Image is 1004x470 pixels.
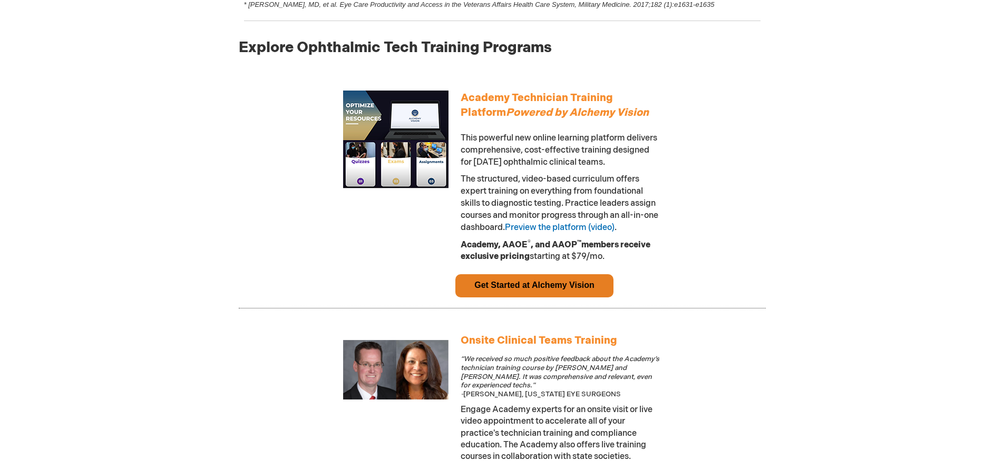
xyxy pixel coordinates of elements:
span: The structured, video-based curriculum offers expert training on everything from foundational ski... [461,174,658,232]
a: Preview the platform (video) [505,223,615,233]
a: Academy Technician Training powered by Alchemy Vision [343,91,449,196]
a: Get Started at Alchemy Vision [474,281,594,289]
sup: ™ [577,239,581,246]
sup: ® [528,239,531,246]
a: Academy Technician Training PlatformPowered by Alchemy Vision [461,94,649,118]
span: Academy Technician Training Platform [461,92,649,119]
span: [PERSON_NAME], [US_STATE] EYE SURGEONS [461,355,659,398]
a: Onsite Clinical Teams Training [461,334,617,347]
span: This powerful new online learning platform delivers comprehensive, cost-effective training design... [461,133,657,167]
em: “We received so much positive feedback about the Academy’s technician training course by [PERSON_... [461,355,659,398]
em: Powered by Alchemy Vision [506,106,649,119]
span: starting at $79/mo. [461,240,650,262]
strong: Academy, AAOE , and AAOP members receive exclusive pricing [461,240,650,262]
span: * [PERSON_NAME], MD, et al. Eye Care Productivity and Access in the Veterans Affairs Health Care ... [244,1,715,8]
img: Onsite Training and Private Consulting [343,340,449,399]
span: Engage Academy experts for an onsite visit or live video appointment to accelerate all of your pr... [461,405,652,462]
span: Explore Ophthalmic Tech Training Programs [239,39,552,56]
a: Onsite Training and Private Consulting [343,393,449,402]
img: Alchemy Vision [343,91,449,196]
